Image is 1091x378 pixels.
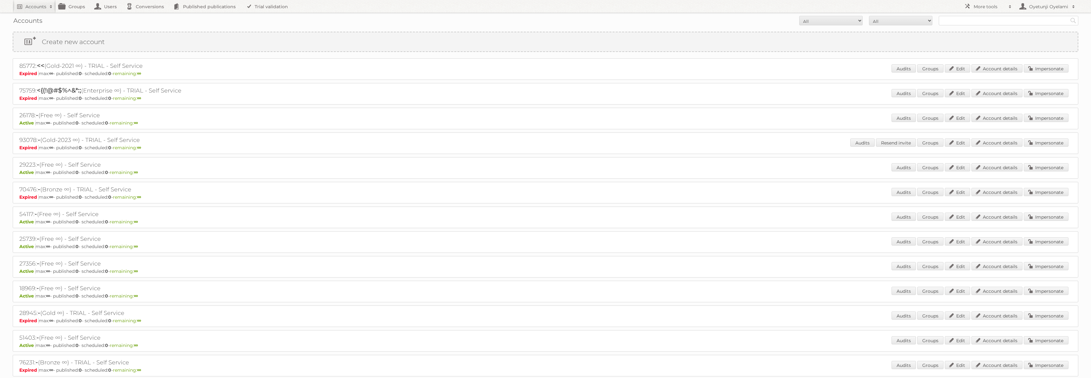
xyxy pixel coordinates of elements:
[19,358,241,367] h2: 76231: (Bronze ∞) - TRIAL - Self Service
[19,219,1072,225] p: max: - published: - scheduled: -
[1024,213,1068,221] a: Impersonate
[137,95,141,101] strong: ∞
[46,343,50,348] strong: ∞
[137,318,141,324] strong: ∞
[19,309,241,317] h2: 28945: (Gold ∞) - TRIAL - Self Service
[46,120,50,126] strong: ∞
[1024,89,1068,97] a: Impersonate
[19,367,39,373] span: Expired
[917,114,944,122] a: Groups
[108,367,111,373] strong: 0
[971,163,1022,171] a: Account details
[945,114,970,122] a: Edit
[19,194,1072,200] p: max: - published: - scheduled: -
[19,318,1072,324] p: max: - published: - scheduled: -
[892,188,916,196] a: Audits
[105,120,108,126] strong: 0
[19,244,36,249] span: Active
[19,111,241,119] h2: 26178: (Free ∞) - Self Service
[917,336,944,344] a: Groups
[971,114,1022,122] a: Account details
[110,293,138,299] span: remaining:
[917,163,944,171] a: Groups
[49,145,53,151] strong: ∞
[945,89,970,97] a: Edit
[19,95,1072,101] p: max: - published: - scheduled: -
[971,361,1022,369] a: Account details
[110,219,138,225] span: remaining:
[46,293,50,299] strong: ∞
[892,311,916,320] a: Audits
[19,318,39,324] span: Expired
[19,62,241,70] h2: 85772: (Gold-2021 ∞) - TRIAL - Self Service
[19,145,1072,151] p: max: - published: - scheduled: -
[971,237,1022,246] a: Account details
[19,293,1072,299] p: max: - published: - scheduled: -
[19,170,1072,175] p: max: - published: - scheduled: -
[892,114,916,122] a: Audits
[79,145,82,151] strong: 0
[1024,262,1068,270] a: Impersonate
[892,163,916,171] a: Audits
[79,71,82,76] strong: 0
[19,210,241,218] h2: 54117: (Free ∞) - Self Service
[19,343,36,348] span: Active
[13,32,1078,51] a: Create new account
[1028,3,1069,10] h2: Oyetunji Oyelami
[19,145,39,151] span: Expired
[137,145,141,151] strong: ∞
[108,145,111,151] strong: 0
[25,3,46,10] h2: Accounts
[917,138,944,147] a: Groups
[945,262,970,270] a: Edit
[19,161,241,169] h2: 29223: (Free ∞) - Self Service
[137,194,141,200] strong: ∞
[945,64,970,73] a: Edit
[1024,64,1068,73] a: Impersonate
[945,188,970,196] a: Edit
[79,95,82,101] strong: 0
[19,268,1072,274] p: max: - published: - scheduled: -
[49,95,53,101] strong: ∞
[134,219,138,225] strong: ∞
[971,336,1022,344] a: Account details
[971,188,1022,196] a: Account details
[137,71,141,76] strong: ∞
[971,262,1022,270] a: Account details
[49,318,53,324] strong: ∞
[971,138,1022,147] a: Account details
[134,293,138,299] strong: ∞
[75,293,79,299] strong: 0
[108,318,111,324] strong: 0
[110,343,138,348] span: remaining:
[19,259,241,268] h2: 27356: (Free ∞) - Self Service
[49,194,53,200] strong: ∞
[37,62,44,69] span: <<
[19,185,241,194] h2: 70476: (Bronze ∞) - TRIAL - Self Service
[19,86,241,95] h2: 75759: (Enterprise ∞) - TRIAL - Self Service
[105,343,108,348] strong: 0
[79,194,82,200] strong: 0
[134,120,138,126] strong: ∞
[1024,311,1068,320] a: Impersonate
[46,244,50,249] strong: ∞
[19,219,36,225] span: Active
[110,244,138,249] span: remaining:
[113,194,141,200] span: remaining:
[892,64,916,73] a: Audits
[19,120,36,126] span: Active
[38,185,40,193] span: -
[1024,138,1068,147] a: Impersonate
[113,95,141,101] span: remaining:
[75,219,79,225] strong: 0
[850,138,875,147] a: Audits
[113,71,141,76] span: remaining:
[1024,163,1068,171] a: Impersonate
[113,367,141,373] span: remaining:
[108,95,111,101] strong: 0
[38,136,40,144] span: -
[971,89,1022,97] a: Account details
[971,311,1022,320] a: Account details
[917,361,944,369] a: Groups
[37,259,39,267] span: -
